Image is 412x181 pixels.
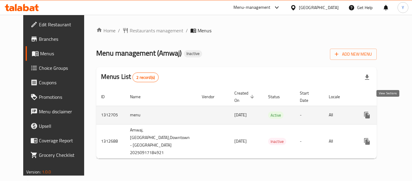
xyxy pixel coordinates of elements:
[101,72,159,82] h2: Menus List
[233,4,271,11] div: Menu-management
[26,90,92,104] a: Promotions
[26,168,41,176] span: Version:
[122,27,183,34] a: Restaurants management
[184,50,202,57] div: Inactive
[96,46,182,60] span: Menu management ( Amwaj )
[39,93,87,101] span: Promotions
[130,27,183,34] span: Restaurants management
[335,50,372,58] span: Add New Menu
[125,124,197,158] td: Amwaj, [GEOGRAPHIC_DATA],Downtown - [GEOGRAPHIC_DATA] 20250917184921
[42,168,51,176] span: 1.0.0
[26,32,92,46] a: Branches
[299,4,339,11] div: [GEOGRAPHIC_DATA]
[26,119,92,133] a: Upsell
[39,35,87,43] span: Branches
[26,75,92,90] a: Coupons
[132,73,159,82] div: Total records count
[39,137,87,144] span: Coverage Report
[324,106,355,124] td: All
[360,134,374,149] button: more
[268,112,284,119] div: Active
[39,79,87,86] span: Coupons
[39,21,87,28] span: Edit Restaurant
[268,112,284,119] span: Active
[26,17,92,32] a: Edit Restaurant
[96,106,125,124] td: 1312705
[329,93,348,100] span: Locale
[26,61,92,75] a: Choice Groups
[402,4,404,11] span: Y
[374,134,389,149] button: Change Status
[202,93,222,100] span: Vendor
[40,50,87,57] span: Menus
[96,124,125,158] td: 1312688
[96,27,116,34] a: Home
[26,148,92,162] a: Grocery Checklist
[268,93,288,100] span: Status
[268,138,286,145] span: Inactive
[96,27,377,34] nav: breadcrumb
[26,133,92,148] a: Coverage Report
[234,89,256,104] span: Created On
[360,70,374,85] div: Export file
[295,124,324,158] td: -
[374,108,389,122] button: Change Status
[39,64,87,72] span: Choice Groups
[234,137,247,145] span: [DATE]
[118,27,120,34] li: /
[330,49,377,60] button: Add New Menu
[39,108,87,115] span: Menu disclaimer
[184,51,202,56] span: Inactive
[300,89,317,104] span: Start Date
[101,93,113,100] span: ID
[360,108,374,122] button: more
[26,104,92,119] a: Menu disclaimer
[295,106,324,124] td: -
[130,93,148,100] span: Name
[39,122,87,130] span: Upsell
[133,75,158,80] span: 2 record(s)
[186,27,188,34] li: /
[26,46,92,61] a: Menus
[198,27,211,34] span: Menus
[234,111,247,119] span: [DATE]
[39,151,87,159] span: Grocery Checklist
[125,106,197,124] td: menu
[324,124,355,158] td: All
